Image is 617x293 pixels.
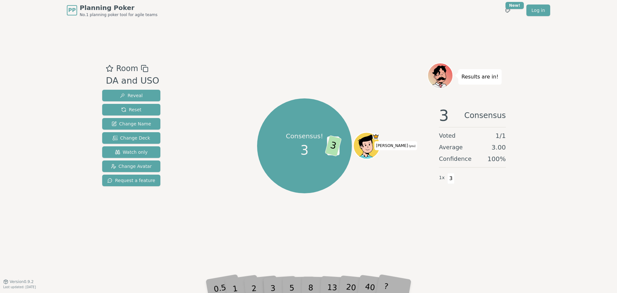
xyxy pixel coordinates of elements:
[106,74,159,87] div: DA and USO
[439,108,449,123] span: 3
[439,154,471,163] span: Confidence
[80,12,157,17] span: No.1 planning poker tool for agile teams
[300,141,308,160] span: 3
[526,5,550,16] a: Log in
[102,160,160,172] button: Change Avatar
[102,175,160,186] button: Request a feature
[111,163,152,169] span: Change Avatar
[68,6,76,14] span: PP
[115,149,148,155] span: Watch only
[107,177,155,184] span: Request a feature
[106,63,113,74] button: Add as favourite
[374,141,417,150] span: Click to change your name
[10,279,34,284] span: Version 0.9.2
[461,72,498,81] p: Results are in!
[408,145,416,148] span: (you)
[102,90,160,101] button: Reveal
[487,154,506,163] span: 100 %
[491,143,506,152] span: 3.00
[102,146,160,158] button: Watch only
[502,5,514,16] button: New!
[286,132,323,141] p: Consensus!
[102,104,160,115] button: Reset
[121,106,141,113] span: Reset
[112,135,150,141] span: Change Deck
[102,118,160,130] button: Change Name
[112,121,151,127] span: Change Name
[496,131,506,140] span: 1 / 1
[102,132,160,144] button: Change Deck
[439,131,456,140] span: Voted
[116,63,138,74] span: Room
[354,133,379,158] button: Click to change your avatar
[439,143,463,152] span: Average
[505,2,524,9] div: New!
[3,279,34,284] button: Version0.9.2
[439,174,445,181] span: 1 x
[67,3,157,17] a: PPPlanning PokerNo.1 planning poker tool for agile teams
[80,3,157,12] span: Planning Poker
[325,135,342,157] span: 3
[464,108,506,123] span: Consensus
[447,173,455,184] span: 3
[120,92,143,99] span: Reveal
[372,133,379,140] span: jose is the host
[3,285,36,289] span: Last updated: [DATE]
